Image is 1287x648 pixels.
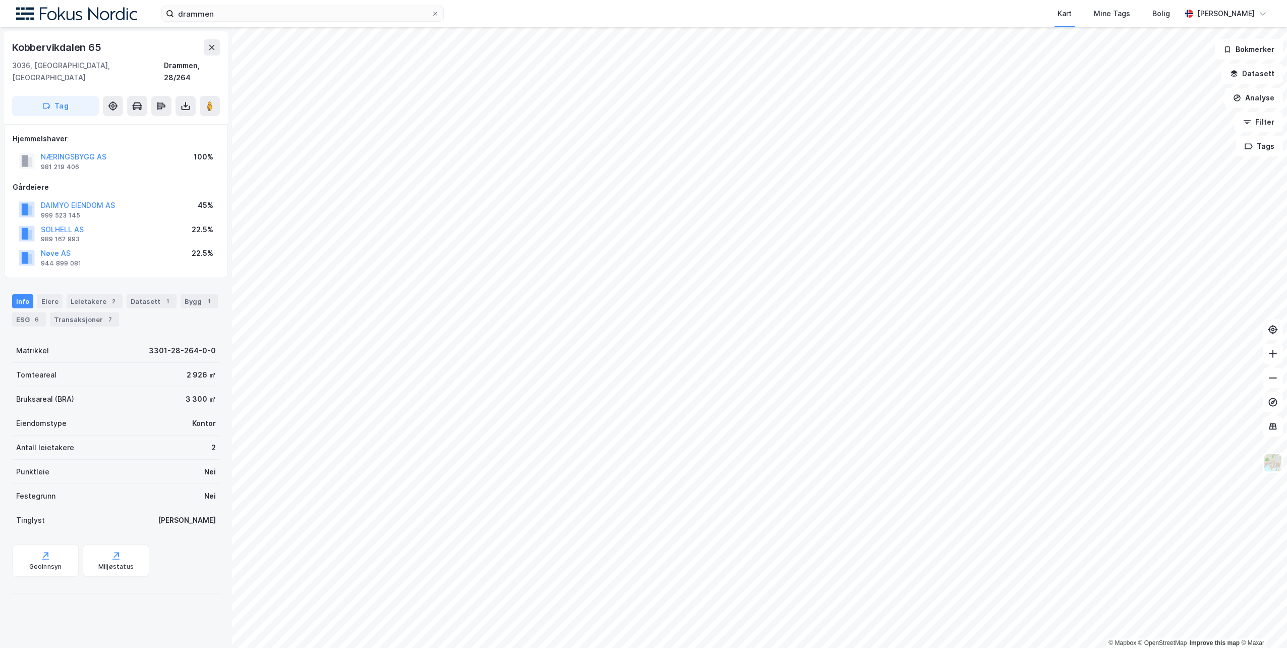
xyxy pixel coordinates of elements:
div: Nei [204,466,216,478]
div: 2 [108,296,119,306]
div: Leietakere [67,294,123,308]
div: 2 926 ㎡ [187,369,216,381]
div: 2 [211,442,216,454]
a: Improve this map [1190,639,1240,646]
div: Eiendomstype [16,417,67,429]
div: Bygg [181,294,218,308]
div: Miljøstatus [98,563,134,571]
div: Kontrollprogram for chat [1237,600,1287,648]
div: Punktleie [16,466,49,478]
div: Kontor [192,417,216,429]
button: Tags [1236,136,1283,156]
div: Nei [204,490,216,502]
div: Tomteareal [16,369,56,381]
div: 22.5% [192,224,213,236]
div: Geoinnsyn [29,563,62,571]
div: 45% [198,199,213,211]
div: 7 [105,314,115,325]
div: Gårdeiere [13,181,219,193]
div: Matrikkel [16,345,49,357]
button: Analyse [1224,88,1283,108]
div: [PERSON_NAME] [158,514,216,526]
img: Z [1263,453,1282,472]
iframe: Chat Widget [1237,600,1287,648]
div: 3301-28-264-0-0 [149,345,216,357]
div: 981 219 406 [41,163,79,171]
div: [PERSON_NAME] [1197,8,1255,20]
button: Datasett [1221,64,1283,84]
div: Festegrunn [16,490,55,502]
div: Bruksareal (BRA) [16,393,74,405]
input: Søk på adresse, matrikkel, gårdeiere, leietakere eller personer [174,6,431,21]
div: 3 300 ㎡ [186,393,216,405]
button: Tag [12,96,99,116]
div: Kobbervikdalen 65 [12,39,103,56]
div: Transaksjoner [50,312,119,327]
div: 1 [162,296,172,306]
div: Info [12,294,33,308]
div: 944 899 081 [41,259,81,267]
a: OpenStreetMap [1138,639,1187,646]
div: 999 523 145 [41,211,80,220]
button: Bokmerker [1215,39,1283,60]
div: 989 162 993 [41,235,80,243]
div: Drammen, 28/264 [164,60,220,84]
div: 100% [194,151,213,163]
div: ESG [12,312,46,327]
img: fokus-nordic-logo.8a93422641609758e4ac.png [16,7,137,21]
div: Kart [1058,8,1072,20]
div: 22.5% [192,247,213,259]
div: Hjemmelshaver [13,133,219,145]
div: Datasett [127,294,177,308]
div: Tinglyst [16,514,45,526]
div: Bolig [1152,8,1170,20]
div: 1 [204,296,214,306]
button: Filter [1235,112,1283,132]
div: Eiere [37,294,63,308]
div: 6 [32,314,42,325]
div: Mine Tags [1094,8,1130,20]
a: Mapbox [1108,639,1136,646]
div: Antall leietakere [16,442,74,454]
div: 3036, [GEOGRAPHIC_DATA], [GEOGRAPHIC_DATA] [12,60,164,84]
